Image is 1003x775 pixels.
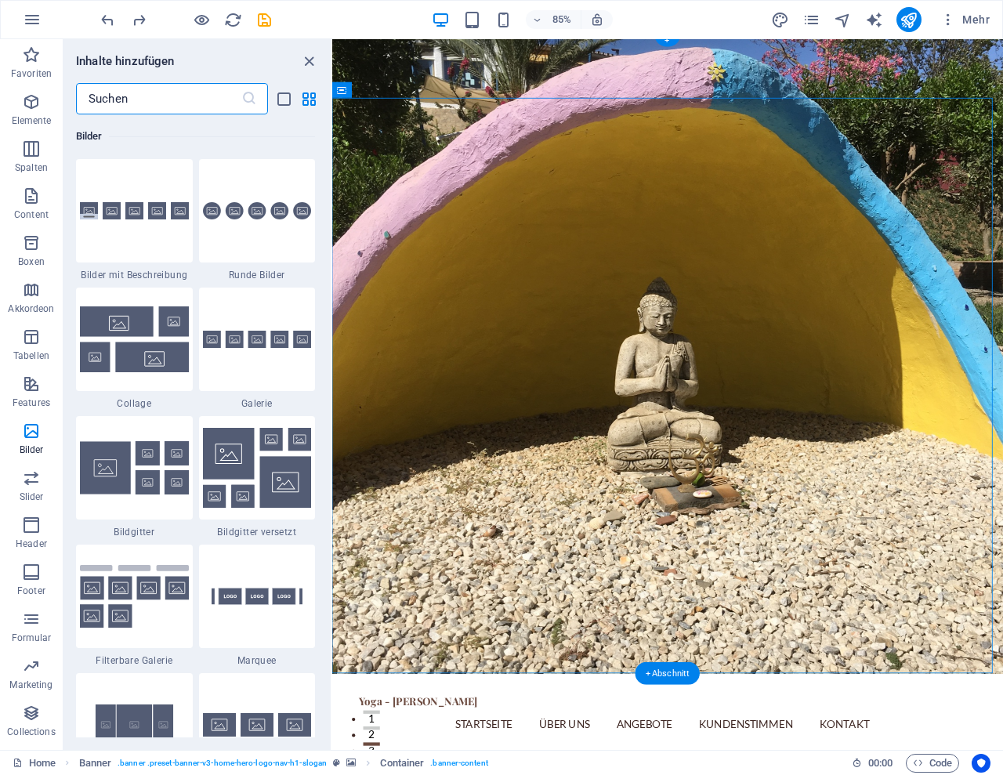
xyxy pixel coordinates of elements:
nav: breadcrumb [79,754,488,773]
span: Collage [76,397,193,410]
img: images-circled.svg [203,202,312,220]
span: Filterbare Galerie [76,654,193,667]
button: 85% [526,10,581,29]
p: Favoriten [11,67,52,80]
h6: Inhalte hinzufügen [76,52,175,71]
i: AI Writer [865,11,883,29]
img: image-grid-dense.svg [203,428,312,508]
i: Design (Strg+Alt+Y) [771,11,789,29]
p: Elemente [12,114,52,127]
h6: Session-Zeit [852,754,893,773]
button: Mehr [934,7,996,32]
div: Bilder mit Beschreibung [76,159,193,281]
p: Bilder [20,444,44,456]
p: Akkordeon [8,302,54,315]
span: Code [913,754,952,773]
button: grid-view [299,89,318,108]
button: Code [906,754,959,773]
span: Runde Bilder [199,269,316,281]
span: . banner .preset-banner-v3-home-hero-logo-nav-h1-slogan [118,754,327,773]
img: marquee.svg [203,560,312,632]
p: Footer [17,585,45,597]
img: image-grid.svg [80,441,189,494]
p: Marketing [9,679,53,691]
button: redo [129,10,148,29]
h6: 85% [549,10,574,29]
span: Mehr [940,12,990,27]
span: : [879,757,882,769]
p: Features [13,397,50,409]
button: pages [802,10,821,29]
img: ThumbnailImagesexpandonhover-36ZUYZMV_m5FMWoc2QEMTg.svg [80,689,189,761]
i: Navigator [834,11,852,29]
div: Marquee [199,545,316,667]
input: Suchen [76,83,241,114]
button: close panel [299,52,318,71]
p: Formular [12,632,52,644]
img: collage.svg [80,306,189,371]
img: gallery-filterable.svg [80,565,189,628]
span: Galerie [199,397,316,410]
a: Klick, um Auswahl aufzuheben. Doppelklick öffnet Seitenverwaltung [13,754,56,773]
span: . banner-content [430,754,487,773]
img: image-series.svg [203,713,312,737]
button: publish [896,7,922,32]
div: Collage [76,288,193,410]
span: 00 00 [868,754,893,773]
i: Seiten (Strg+Alt+S) [802,11,820,29]
i: Wiederholen: Elemente verschieben (Strg + Y, ⌘+Y) [130,11,148,29]
button: list-view [274,89,293,108]
p: Spalten [15,161,48,174]
div: + [654,34,680,46]
span: Bildgitter [76,526,193,538]
div: + Abschnitt [635,662,701,685]
p: Slider [20,491,44,503]
img: images-with-captions.svg [80,202,189,220]
p: Content [14,208,49,221]
i: Seite neu laden [224,11,242,29]
p: Collections [7,726,55,738]
button: Usercentrics [972,754,990,773]
div: Bildgitter versetzt [199,416,316,538]
button: reload [223,10,242,29]
div: Filterbare Galerie [76,545,193,667]
p: Tabellen [13,349,49,362]
span: Bilder mit Beschreibung [76,269,193,281]
img: gallery.svg [203,331,312,349]
i: Dieses Element ist ein anpassbares Preset [333,759,340,767]
div: Runde Bilder [199,159,316,281]
p: Header [16,538,47,550]
i: Element verfügt über einen Hintergrund [346,759,356,767]
span: Klick zum Auswählen. Doppelklick zum Bearbeiten [380,754,424,773]
span: Marquee [199,654,316,667]
div: Bildgitter [76,416,193,538]
p: Boxen [18,255,45,268]
button: design [771,10,790,29]
i: Veröffentlichen [900,11,918,29]
h6: Bilder [76,127,315,146]
button: undo [98,10,117,29]
i: Save (Ctrl+S) [255,11,273,29]
span: Klick zum Auswählen. Doppelklick zum Bearbeiten [79,754,112,773]
i: Rückgängig: Elemente verschieben (Strg+Z) [99,11,117,29]
button: navigator [834,10,853,29]
button: save [255,10,273,29]
div: Galerie [199,288,316,410]
span: Bildgitter versetzt [199,526,316,538]
i: Bei Größenänderung Zoomstufe automatisch an das gewählte Gerät anpassen. [590,13,604,27]
button: text_generator [865,10,884,29]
